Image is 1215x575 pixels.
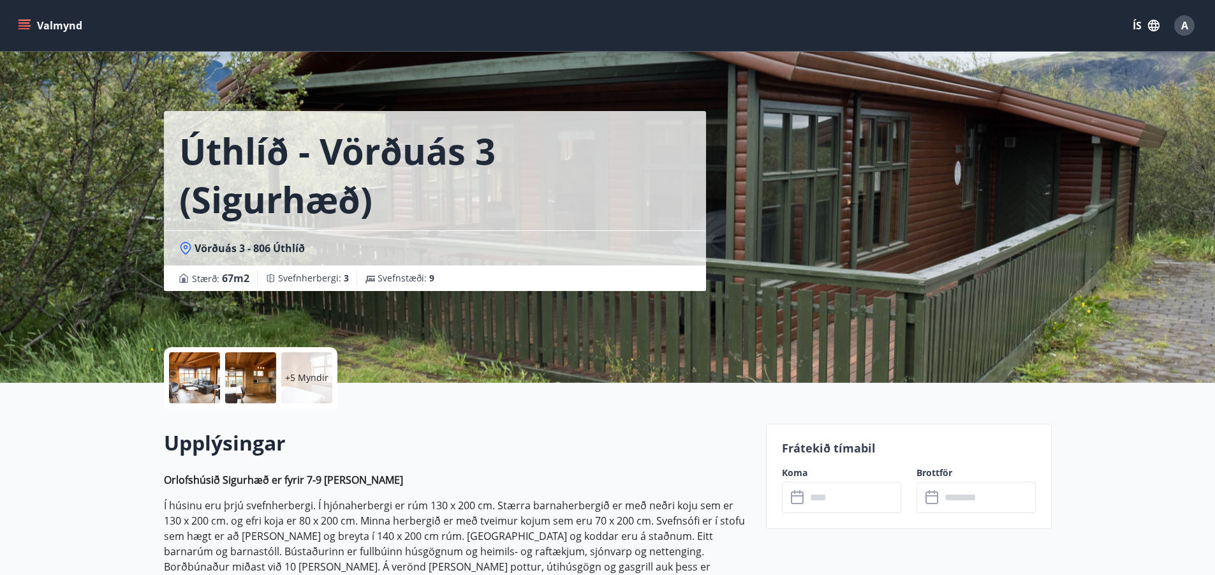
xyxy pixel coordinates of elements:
span: Svefnstæði : [378,272,434,285]
span: A [1181,19,1188,33]
label: Brottför [917,467,1036,479]
span: Stærð : [192,271,249,286]
span: 9 [429,272,434,284]
p: +5 Myndir [285,371,328,384]
button: A [1169,10,1200,41]
span: Vörðuás 3 - 806 Úthlíð [195,241,305,255]
h2: Upplýsingar [164,429,751,457]
button: ÍS [1126,14,1167,37]
span: Svefnherbergi : [278,272,349,285]
span: 3 [344,272,349,284]
span: 67 m2 [222,271,249,285]
p: Frátekið tímabil [782,440,1036,456]
button: menu [15,14,87,37]
label: Koma [782,467,901,479]
strong: Orlofshúsið Sigurhæð er fyrir 7-9 [PERSON_NAME] [164,473,403,487]
h1: Úthlíð - Vörðuás 3 (Sigurhæð) [179,126,691,223]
